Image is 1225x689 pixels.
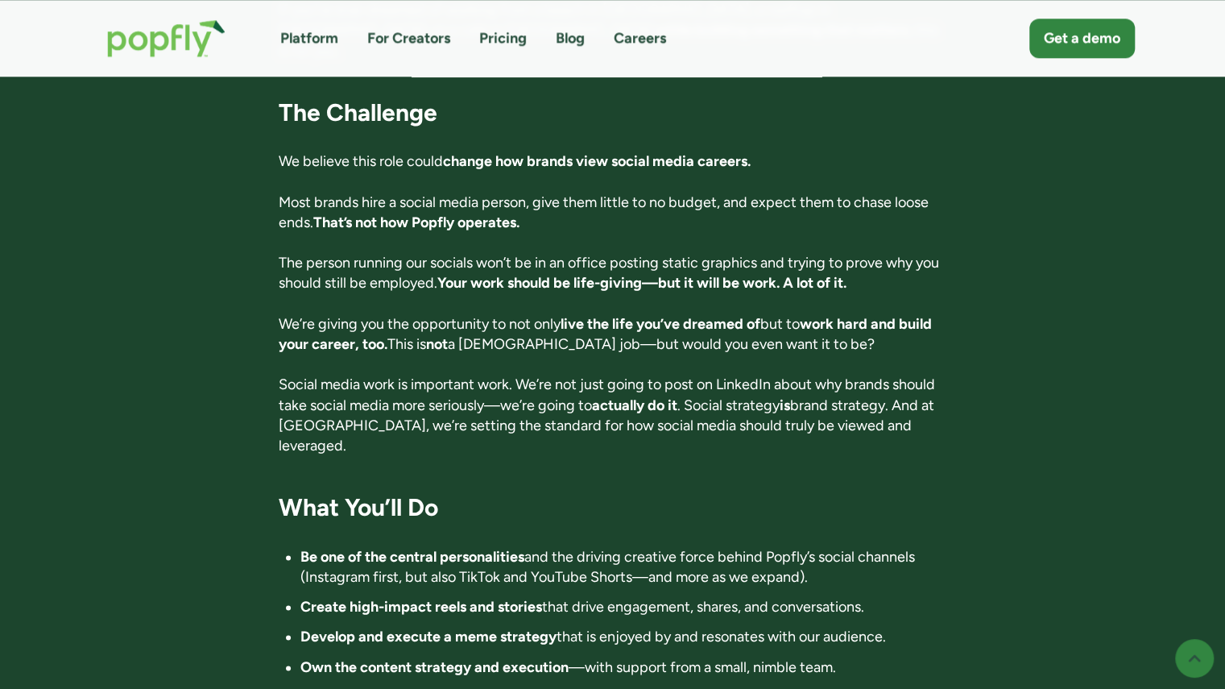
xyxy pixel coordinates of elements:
[426,335,448,353] strong: not
[1029,19,1135,58] a: Get a demo
[300,658,946,678] li: —with support from a small, nimble team.
[300,597,946,617] li: that drive engagement, shares, and conversations.
[592,396,677,414] strong: actually do it
[300,547,946,587] li: and the driving creative force behind Popfly’s social channels (Instagram first, but also TikTok ...
[91,3,242,73] a: home
[479,28,527,48] a: Pricing
[443,152,751,170] strong: change how brands view social media careers.
[780,396,790,414] strong: is
[437,274,846,292] strong: Your work should be life-giving—but it will be work. A lot of it.
[279,314,946,355] p: We’re giving you the opportunity to not only but to This is a [DEMOGRAPHIC_DATA] job—but would yo...
[313,214,519,231] strong: That’s not how Popfly operates.
[367,28,450,48] a: For Creators
[279,492,438,522] strong: What You’ll Do
[280,28,338,48] a: Platform
[300,627,946,647] li: that is enjoyed by and resonates with our audience.
[300,628,557,645] strong: Develop and execute a meme strategy
[561,315,760,333] strong: live the life you’ve dreamed of
[300,598,542,616] strong: Create high-impact reels and stories
[279,193,946,233] p: Most brands hire a social media person, give them little to no budget, and expect them to chase l...
[1044,28,1120,48] div: Get a demo
[300,548,524,566] strong: Be one of the central personalities
[300,658,569,676] strong: Own the content strategy and execution
[279,253,946,293] p: The person running our socials won’t be in an office posting static graphics and trying to prove ...
[279,98,437,127] strong: The Challenge
[614,28,666,48] a: Careers
[556,28,585,48] a: Blog
[279,315,932,353] strong: work hard and build your career, too.
[279,375,946,456] p: Social media work is important work. We’re not just going to post on LinkedIn about why brands sh...
[279,151,946,172] p: We believe this role could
